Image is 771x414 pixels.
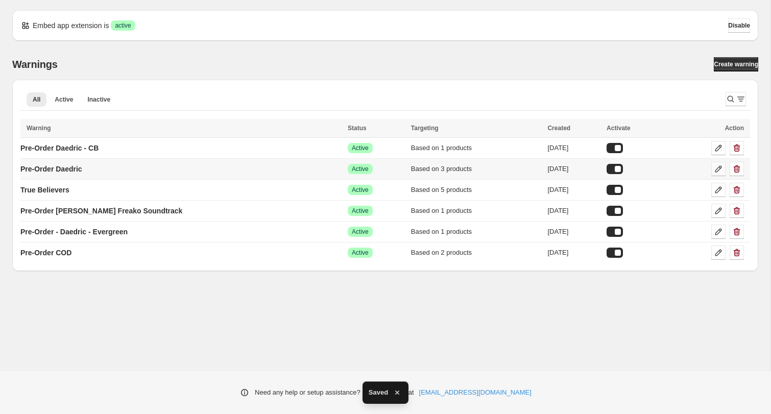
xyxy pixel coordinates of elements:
[728,21,750,30] span: Disable
[20,206,182,216] p: Pre-Order [PERSON_NAME] Freako Soundtrack
[411,185,542,195] div: Based on 5 products
[20,143,99,153] p: Pre-Order Daedric - CB
[352,144,369,152] span: Active
[411,227,542,237] div: Based on 1 products
[55,95,73,104] span: Active
[20,248,71,258] p: Pre-Order COD
[33,95,40,104] span: All
[352,207,369,215] span: Active
[547,164,600,174] div: [DATE]
[20,164,82,174] p: Pre-Order Daedric
[352,228,369,236] span: Active
[20,203,182,219] a: Pre-Order [PERSON_NAME] Freako Soundtrack
[20,227,128,237] p: Pre-Order - Daedric - Evergreen
[547,248,600,258] div: [DATE]
[547,125,570,132] span: Created
[726,92,746,106] button: Search and filter results
[20,182,69,198] a: True Believers
[27,125,51,132] span: Warning
[115,21,131,30] span: active
[547,185,600,195] div: [DATE]
[20,161,82,177] a: Pre-Order Daedric
[547,206,600,216] div: [DATE]
[12,58,58,70] h2: Warnings
[607,125,631,132] span: Activate
[352,165,369,173] span: Active
[411,248,542,258] div: Based on 2 products
[411,206,542,216] div: Based on 1 products
[20,245,71,261] a: Pre-Order COD
[419,387,532,398] a: [EMAIL_ADDRESS][DOMAIN_NAME]
[20,140,99,156] a: Pre-Order Daedric - CB
[547,227,600,237] div: [DATE]
[728,18,750,33] button: Disable
[33,20,109,31] p: Embed app extension is
[352,186,369,194] span: Active
[20,224,128,240] a: Pre-Order - Daedric - Evergreen
[714,57,758,71] a: Create warning
[714,60,758,68] span: Create warning
[87,95,110,104] span: Inactive
[348,125,367,132] span: Status
[369,387,388,398] span: Saved
[725,125,744,132] span: Action
[547,143,600,153] div: [DATE]
[411,125,439,132] span: Targeting
[411,143,542,153] div: Based on 1 products
[20,185,69,195] p: True Believers
[411,164,542,174] div: Based on 3 products
[352,249,369,257] span: Active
